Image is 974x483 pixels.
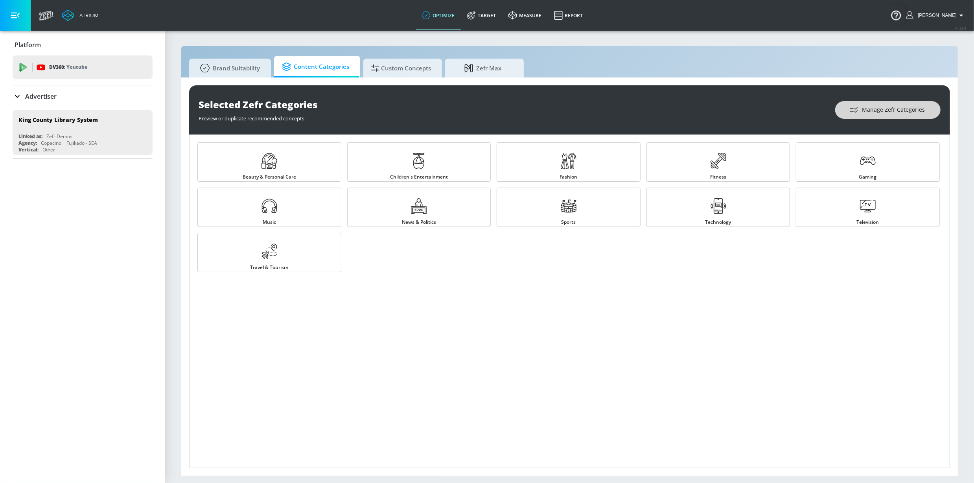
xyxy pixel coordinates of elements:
[347,142,491,182] a: Children's Entertainment
[955,26,966,30] span: v 4.33.5
[497,142,641,182] a: Fashion
[646,142,790,182] a: Fitness
[13,110,153,155] div: King County Library SystemLinked as:Zefr DemosAgency:Copacino + Fujikado - SEAVertical:Other
[199,111,827,122] div: Preview or duplicate recommended concepts
[197,142,341,182] a: Beauty & Personal Care
[62,9,99,21] a: Atrium
[13,85,153,107] div: Advertiser
[390,175,448,179] span: Children's Entertainment
[705,220,731,225] span: Technology
[453,59,513,77] span: Zefr Max
[561,220,576,225] span: Sports
[851,105,925,115] span: Manage Zefr Categories
[46,133,72,140] div: Zefr Demos
[885,4,907,26] button: Open Resource Center
[402,220,436,225] span: News & Politics
[915,13,957,18] span: login as: samantha.yip@zefr.com
[835,101,941,119] button: Manage Zefr Categories
[461,1,502,29] a: Target
[796,188,940,227] a: Television
[18,146,39,153] div: Vertical:
[796,142,940,182] a: Gaming
[243,175,296,179] span: Beauty & Personal Care
[548,1,589,29] a: Report
[859,175,877,179] span: Gaming
[18,133,42,140] div: Linked as:
[66,63,87,71] p: Youtube
[18,116,98,124] div: King County Library System
[197,233,341,272] a: Travel & Tourism
[906,11,966,20] button: [PERSON_NAME]
[197,188,341,227] a: Music
[199,98,827,111] div: Selected Zefr Categories
[560,175,577,179] span: Fashion
[371,59,431,77] span: Custom Concepts
[263,220,276,225] span: Music
[18,140,37,146] div: Agency:
[25,92,57,101] p: Advertiser
[857,220,879,225] span: Television
[13,55,153,79] div: DV360: Youtube
[502,1,548,29] a: measure
[13,34,153,56] div: Platform
[710,175,726,179] span: Fitness
[42,146,55,153] div: Other
[416,1,461,29] a: optimize
[497,188,641,227] a: Sports
[197,59,260,77] span: Brand Suitability
[76,12,99,19] div: Atrium
[41,140,97,146] div: Copacino + Fujikado - SEA
[250,265,288,270] span: Travel & Tourism
[282,57,349,76] span: Content Categories
[49,63,87,72] p: DV360:
[646,188,790,227] a: Technology
[15,41,41,49] p: Platform
[347,188,491,227] a: News & Politics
